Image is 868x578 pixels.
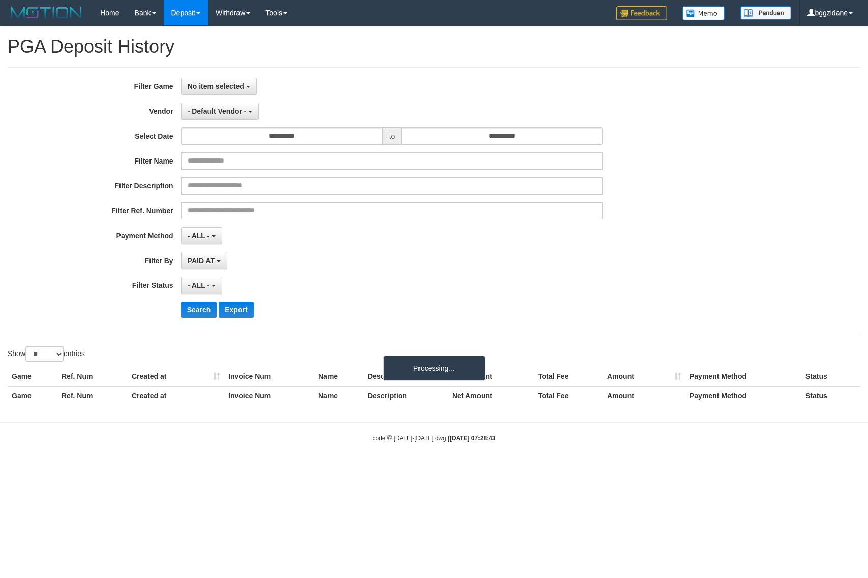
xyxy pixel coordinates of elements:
button: Search [181,302,217,318]
img: panduan.png [740,6,791,20]
th: Payment Method [685,367,801,386]
th: Created at [128,386,224,405]
th: Game [8,367,57,386]
img: MOTION_logo.png [8,5,85,20]
th: Created at [128,367,224,386]
button: - Default Vendor - [181,103,259,120]
th: Amount [603,386,685,405]
th: Amount [603,367,685,386]
th: Net Amount [448,386,534,405]
th: Total Fee [534,386,603,405]
button: No item selected [181,78,257,95]
button: Export [219,302,253,318]
span: No item selected [188,82,244,90]
label: Show entries [8,346,85,362]
span: - ALL - [188,281,210,290]
th: Description [364,367,448,386]
h1: PGA Deposit History [8,37,860,57]
th: Game [8,386,57,405]
th: Invoice Num [224,367,314,386]
span: to [382,127,402,145]
th: Status [801,386,860,405]
img: Feedback.jpg [616,6,667,20]
select: Showentries [25,346,64,362]
button: - ALL - [181,277,222,294]
th: Status [801,367,860,386]
th: Name [314,367,364,386]
th: Description [364,386,448,405]
th: Net Amount [448,367,534,386]
small: code © [DATE]-[DATE] dwg | [373,435,496,442]
span: PAID AT [188,256,215,265]
strong: [DATE] 07:28:43 [450,435,495,442]
button: - ALL - [181,227,222,244]
img: Button%20Memo.svg [682,6,725,20]
th: Ref. Num [57,367,128,386]
span: - Default Vendor - [188,107,247,115]
div: Processing... [383,356,485,381]
th: Payment Method [685,386,801,405]
th: Invoice Num [224,386,314,405]
th: Total Fee [534,367,603,386]
th: Name [314,386,364,405]
th: Ref. Num [57,386,128,405]
button: PAID AT [181,252,227,269]
span: - ALL - [188,232,210,240]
